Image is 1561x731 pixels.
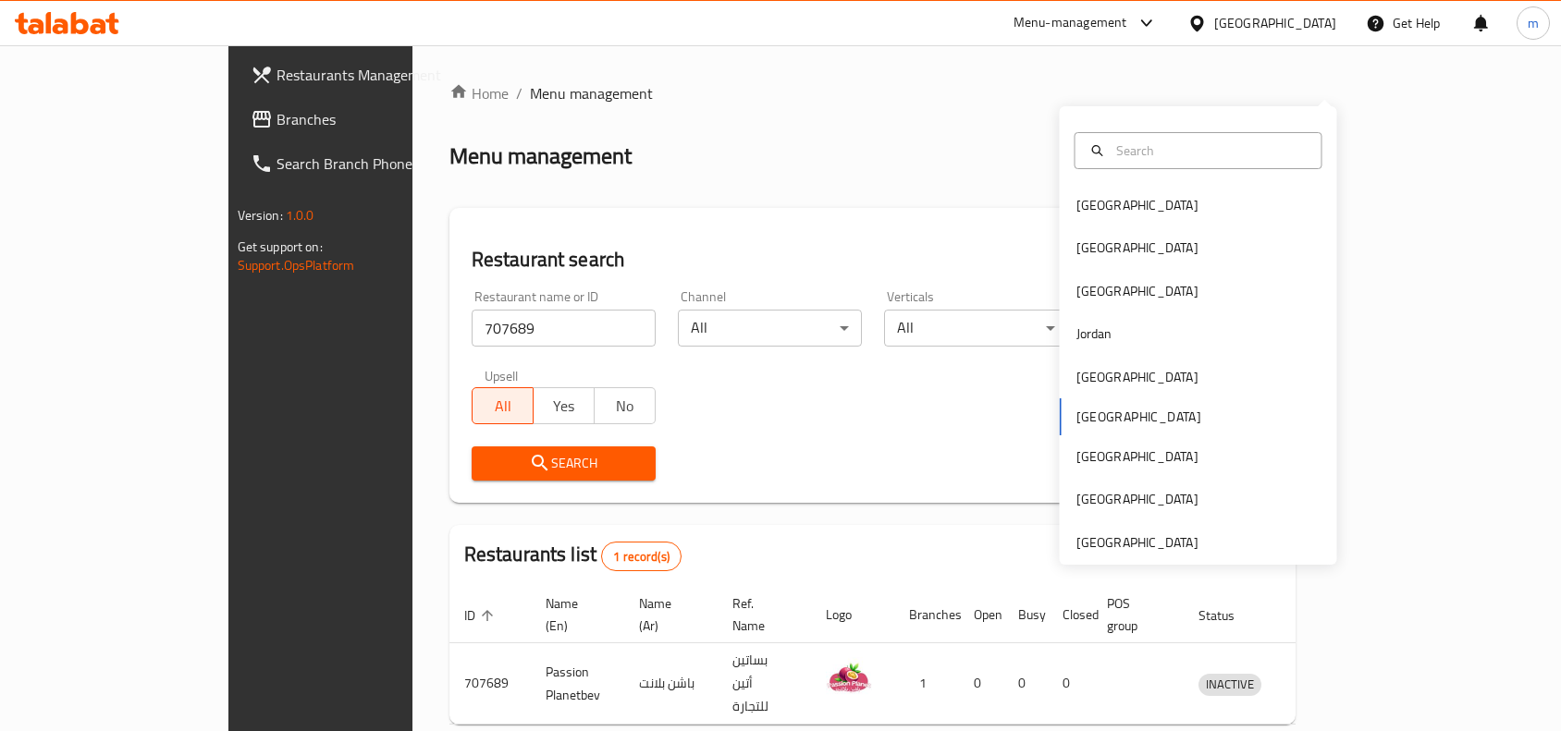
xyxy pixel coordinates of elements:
[530,82,653,104] span: Menu management
[1014,12,1127,34] div: Menu-management
[1048,587,1092,643] th: Closed
[1528,13,1539,33] span: m
[601,542,682,571] div: Total records count
[732,592,789,637] span: Ref. Name
[480,393,526,420] span: All
[1048,643,1092,725] td: 0
[472,387,534,424] button: All
[1076,532,1198,553] div: [GEOGRAPHIC_DATA]
[959,587,1003,643] th: Open
[464,604,499,627] span: ID
[1076,238,1198,258] div: [GEOGRAPHIC_DATA]
[1198,604,1259,627] span: Status
[464,541,682,571] h2: Restaurants list
[277,108,474,130] span: Branches
[602,393,648,420] span: No
[678,310,862,347] div: All
[485,369,519,382] label: Upsell
[533,387,595,424] button: Yes
[718,643,811,725] td: بساتين أتين للتجارة
[516,82,522,104] li: /
[286,203,314,227] span: 1.0.0
[238,203,283,227] span: Version:
[531,643,624,725] td: Passion Planetbev
[1076,446,1198,467] div: [GEOGRAPHIC_DATA]
[811,587,894,643] th: Logo
[238,235,323,259] span: Get support on:
[236,97,489,141] a: Branches
[238,253,355,277] a: Support.OpsPlatform
[1198,674,1261,696] div: INACTIVE
[472,310,656,347] input: Search for restaurant name or ID..
[624,643,718,725] td: باشن بلانت
[1214,13,1336,33] div: [GEOGRAPHIC_DATA]
[449,141,632,171] h2: Menu management
[236,53,489,97] a: Restaurants Management
[1076,323,1112,344] div: Jordan
[594,387,656,424] button: No
[639,592,695,637] span: Name (Ar)
[1076,195,1198,215] div: [GEOGRAPHIC_DATA]
[1003,587,1048,643] th: Busy
[1076,489,1198,509] div: [GEOGRAPHIC_DATA]
[449,643,531,725] td: 707689
[1003,643,1048,725] td: 0
[1198,674,1261,695] span: INACTIVE
[486,452,641,475] span: Search
[236,141,489,186] a: Search Branch Phone
[546,592,602,637] span: Name (En)
[472,446,656,481] button: Search
[602,548,681,566] span: 1 record(s)
[884,310,1068,347] div: All
[1076,281,1198,301] div: [GEOGRAPHIC_DATA]
[449,82,1297,104] nav: breadcrumb
[959,643,1003,725] td: 0
[277,152,474,175] span: Search Branch Phone
[1109,140,1310,161] input: Search
[1076,367,1198,387] div: [GEOGRAPHIC_DATA]
[277,64,474,86] span: Restaurants Management
[472,246,1274,274] h2: Restaurant search
[894,587,959,643] th: Branches
[1107,592,1162,637] span: POS group
[541,393,587,420] span: Yes
[449,587,1347,725] table: enhanced table
[1284,587,1347,643] th: Action
[894,643,959,725] td: 1
[826,657,872,703] img: Passion Planetbev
